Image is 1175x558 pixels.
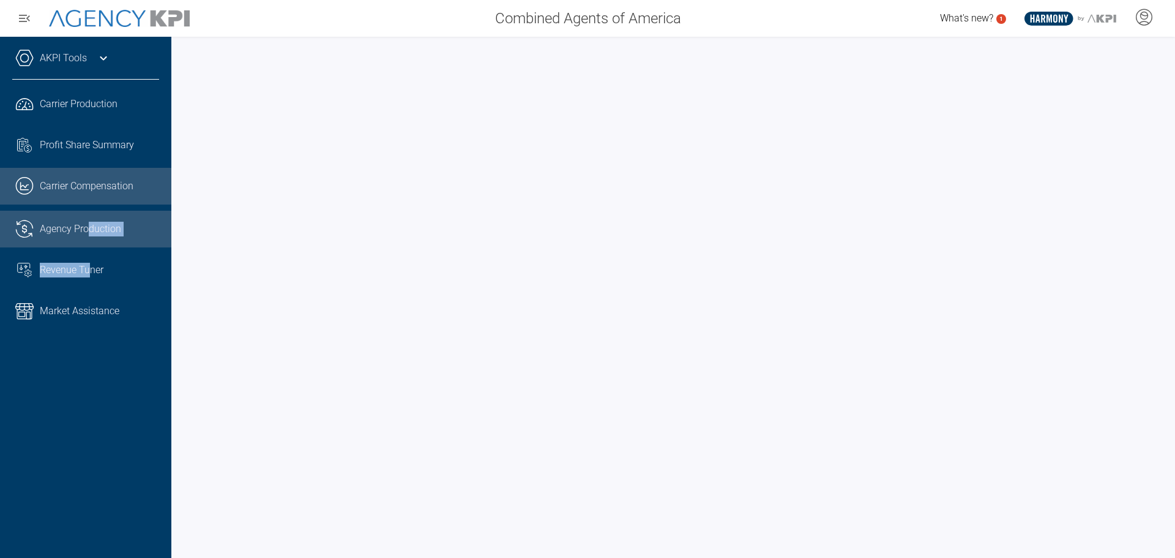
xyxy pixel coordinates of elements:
span: Combined Agents of America [495,7,681,29]
a: AKPI Tools [40,51,87,66]
span: Profit Share Summary [40,138,134,153]
span: What's new? [940,12,993,24]
span: Agency Production [40,222,121,236]
img: AgencyKPI [49,10,190,28]
text: 1 [999,15,1003,22]
a: 1 [996,14,1006,24]
span: Carrier Production [40,97,117,111]
span: Carrier Compensation [40,179,133,194]
span: Market Assistance [40,304,119,319]
span: Revenue Tuner [40,263,103,277]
